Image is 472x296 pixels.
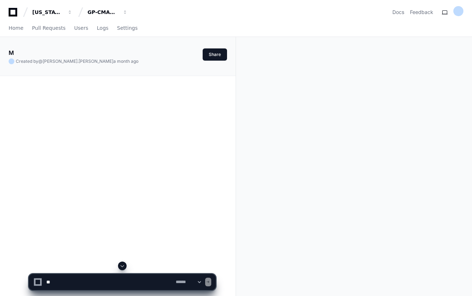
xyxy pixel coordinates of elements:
[43,58,113,64] span: [PERSON_NAME].[PERSON_NAME]
[203,48,227,61] button: Share
[117,26,137,30] span: Settings
[88,9,118,16] div: GP-CMAG-MP2
[74,26,88,30] span: Users
[392,9,404,16] a: Docs
[9,20,23,37] a: Home
[410,9,433,16] button: Feedback
[9,49,14,56] app-text-character-animate: M
[16,58,138,64] span: Created by
[9,26,23,30] span: Home
[29,6,75,19] button: [US_STATE] Pacific
[85,6,131,19] button: GP-CMAG-MP2
[38,58,43,64] span: @
[117,20,137,37] a: Settings
[32,20,65,37] a: Pull Requests
[97,20,108,37] a: Logs
[97,26,108,30] span: Logs
[32,9,63,16] div: [US_STATE] Pacific
[74,20,88,37] a: Users
[32,26,65,30] span: Pull Requests
[113,58,138,64] span: a month ago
